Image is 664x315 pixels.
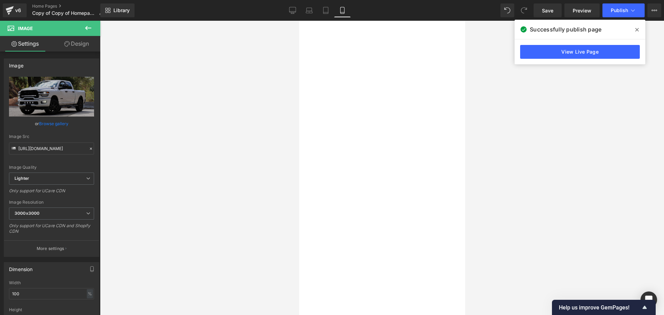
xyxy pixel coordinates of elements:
a: Browse gallery [39,118,68,130]
div: Open Intercom Messenger [640,291,657,308]
div: Image Quality [9,165,94,170]
a: v6 [3,3,27,17]
button: Show survey - Help us improve GemPages! [559,303,649,312]
div: or [9,120,94,127]
a: Design [52,36,102,52]
div: Image [9,59,24,68]
div: Width [9,280,94,285]
span: Publish [611,8,628,13]
button: Undo [500,3,514,17]
input: Link [9,142,94,155]
a: Preview [564,3,600,17]
button: More settings [4,240,99,257]
a: Desktop [284,3,301,17]
a: New Library [100,3,135,17]
button: Redo [517,3,531,17]
div: Only support for UCare CDN [9,188,94,198]
span: Save [542,7,553,14]
div: Image Src [9,134,94,139]
div: v6 [14,6,22,15]
div: Dimension [9,262,33,272]
a: Mobile [334,3,351,17]
a: Laptop [301,3,317,17]
span: Preview [573,7,591,14]
b: Lighter [15,176,29,181]
span: Image [18,26,33,31]
div: % [87,289,93,298]
span: Help us improve GemPages! [559,304,640,311]
span: Library [113,7,130,13]
span: Successfully publish page [530,25,601,34]
span: Copy of Copy of Homepage2 [32,10,96,16]
b: 3000x3000 [15,211,39,216]
p: More settings [37,245,64,252]
button: More [647,3,661,17]
input: auto [9,288,94,299]
div: Height [9,307,94,312]
button: Publish [602,3,645,17]
a: Home Pages [32,3,109,9]
a: Tablet [317,3,334,17]
a: View Live Page [520,45,640,59]
div: Image Resolution [9,200,94,205]
div: Only support for UCare CDN and Shopify CDN [9,223,94,239]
